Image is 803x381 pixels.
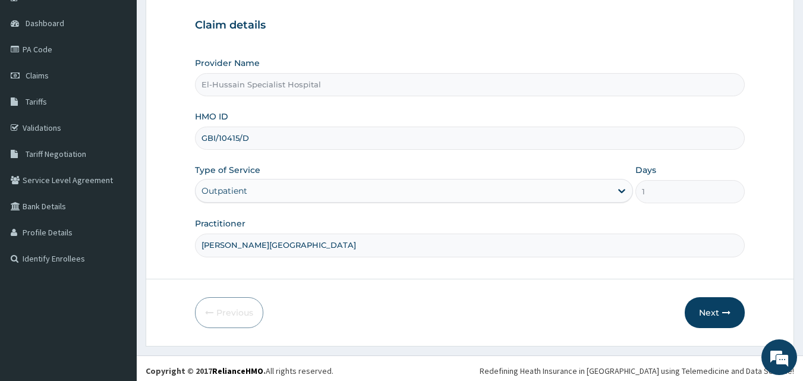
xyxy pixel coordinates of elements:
[62,67,200,82] div: Chat with us now
[212,366,263,376] a: RelianceHMO
[195,19,745,32] h3: Claim details
[26,96,47,107] span: Tariffs
[635,164,656,176] label: Days
[201,185,247,197] div: Outpatient
[195,6,223,34] div: Minimize live chat window
[26,70,49,81] span: Claims
[22,59,48,89] img: d_794563401_company_1708531726252_794563401
[6,254,226,296] textarea: Type your message and hit 'Enter'
[195,127,745,150] input: Enter HMO ID
[195,234,745,257] input: Enter Name
[69,115,164,235] span: We're online!
[26,18,64,29] span: Dashboard
[195,164,260,176] label: Type of Service
[685,297,745,328] button: Next
[480,365,794,377] div: Redefining Heath Insurance in [GEOGRAPHIC_DATA] using Telemedicine and Data Science!
[195,218,245,229] label: Practitioner
[195,111,228,122] label: HMO ID
[26,149,86,159] span: Tariff Negotiation
[146,366,266,376] strong: Copyright © 2017 .
[195,57,260,69] label: Provider Name
[195,297,263,328] button: Previous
